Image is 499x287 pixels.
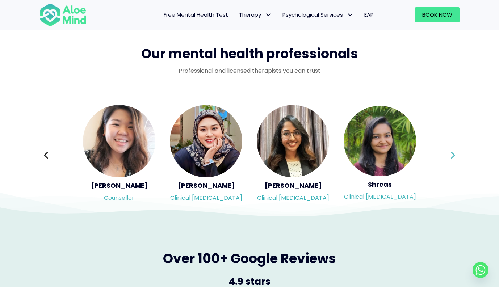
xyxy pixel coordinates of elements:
span: Psychological Services [282,11,353,18]
div: Slide 2 of 3 [83,104,155,206]
a: TherapyTherapy: submenu [234,7,277,22]
h5: [PERSON_NAME] [257,181,329,190]
span: Over 100+ Google Reviews [163,249,336,268]
a: <h5>Shreas</h5><p>Clinical Psychologist</p> ShreasClinical [MEDICAL_DATA] [344,106,416,204]
span: Free Mental Health Test [164,11,228,18]
span: EAP [364,11,374,18]
h5: [PERSON_NAME] [170,181,242,190]
img: <h5>Shreas</h5><p>Clinical Psychologist</p> [344,106,416,176]
img: <h5>Yasmin</h5><p>Clinical Psychologist</p> [170,105,242,177]
p: Professional and licensed therapists you can trust [39,67,460,75]
a: Whatsapp [473,262,488,278]
a: <h5>Yasmin</h5><p>Clinical Psychologist</p> [PERSON_NAME]Clinical [MEDICAL_DATA] [170,105,242,206]
img: Aloe mind Logo [39,3,87,27]
h5: [PERSON_NAME] [83,181,155,190]
nav: Menu [96,7,379,22]
span: Psychological Services: submenu [345,10,355,20]
div: Slide 3 of 3 [170,104,242,206]
span: Our mental health professionals [141,45,358,63]
a: Free Mental Health Test [158,7,234,22]
div: Slide 4 of 3 [257,104,329,206]
a: <h5>Anita</h5><p>Clinical Psychologist</p> [PERSON_NAME]Clinical [MEDICAL_DATA] [257,105,329,206]
span: Therapy [239,11,272,18]
a: Book Now [415,7,460,22]
img: <h5>Anita</h5><p>Clinical Psychologist</p> [257,105,329,177]
span: Book Now [422,11,452,18]
a: EAP [359,7,379,22]
h5: Shreas [344,180,416,189]
a: Psychological ServicesPsychological Services: submenu [277,7,359,22]
img: <h5>Karen</h5><p>Counsellor</p> [83,105,155,177]
a: <h5>Karen</h5><p>Counsellor</p> [PERSON_NAME]Counsellor [83,105,155,206]
span: Therapy: submenu [263,10,273,20]
div: Slide 5 of 3 [344,104,416,206]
